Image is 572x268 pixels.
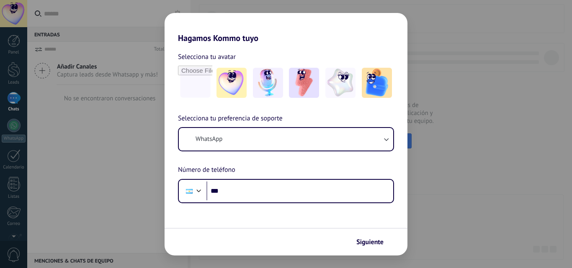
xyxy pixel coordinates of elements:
[196,135,222,143] span: WhatsApp
[178,165,235,176] span: Número de teléfono
[253,68,283,98] img: -2.jpeg
[165,13,407,43] h2: Hagamos Kommo tuyo
[362,68,392,98] img: -5.jpeg
[353,235,395,249] button: Siguiente
[179,128,393,151] button: WhatsApp
[356,239,384,245] span: Siguiente
[289,68,319,98] img: -3.jpeg
[178,51,236,62] span: Selecciona tu avatar
[181,182,197,200] div: Argentina: + 54
[178,113,283,124] span: Selecciona tu preferencia de soporte
[216,68,247,98] img: -1.jpeg
[325,68,356,98] img: -4.jpeg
